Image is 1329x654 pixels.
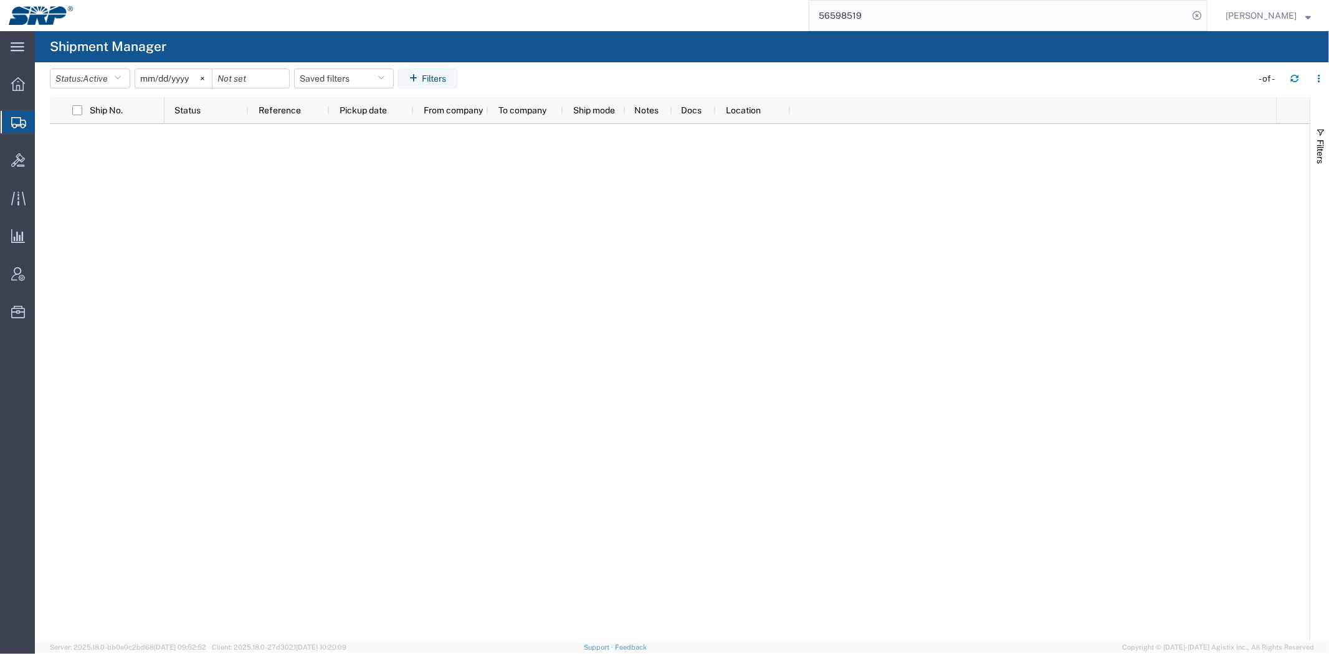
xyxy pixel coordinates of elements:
span: Client: 2025.18.0-27d3021 [212,643,346,651]
span: Docs [682,105,702,115]
img: logo [9,6,73,25]
span: Filters [1315,140,1325,164]
span: From company [424,105,483,115]
button: Filters [398,69,457,88]
span: Location [726,105,761,115]
span: Status [174,105,201,115]
span: Copyright © [DATE]-[DATE] Agistix Inc., All Rights Reserved [1122,642,1314,653]
span: [DATE] 09:52:52 [154,643,206,651]
span: Pickup date [340,105,387,115]
a: Feedback [615,643,647,651]
div: - of - [1259,72,1280,85]
span: Ship mode [573,105,615,115]
input: Search for shipment number, reference number [809,1,1188,31]
button: Saved filters [294,69,394,88]
h4: Shipment Manager [50,31,166,62]
input: Not set [135,69,212,88]
span: Marissa Camacho [1226,9,1297,22]
span: Server: 2025.18.0-bb0e0c2bd68 [50,643,206,651]
input: Not set [212,69,289,88]
span: Reference [259,105,301,115]
span: Notes [634,105,659,115]
a: Support [584,643,615,651]
span: To company [498,105,546,115]
button: [PERSON_NAME] [1225,8,1312,23]
span: Active [83,73,108,83]
span: [DATE] 10:20:09 [296,643,346,651]
button: Status:Active [50,69,130,88]
span: Ship No. [90,105,123,115]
